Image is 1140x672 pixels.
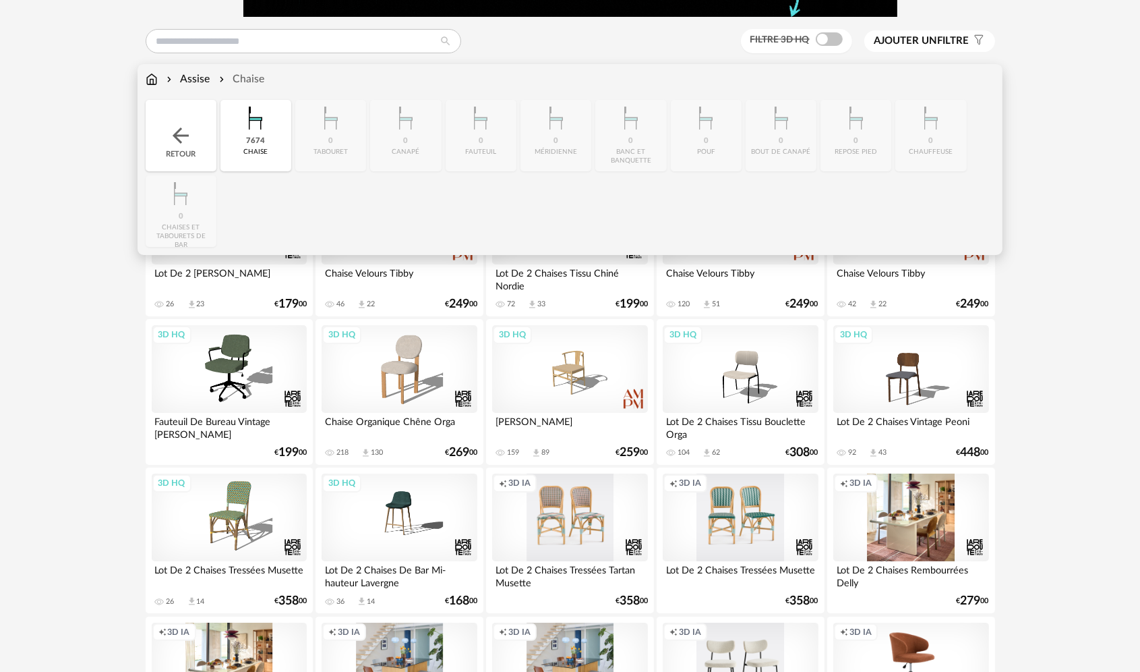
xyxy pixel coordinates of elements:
[338,627,360,638] span: 3D IA
[492,561,647,588] div: Lot De 2 Chaises Tressées Tartan Musette
[508,478,531,488] span: 3D IA
[336,597,344,607] div: 36
[961,300,981,309] span: 249
[146,100,216,171] div: Retour
[969,34,985,48] span: Filter icon
[669,478,678,488] span: Creation icon
[833,264,988,291] div: Chaise Velours Tibby
[702,448,712,458] span: Download icon
[868,300,878,310] span: Download icon
[445,300,477,309] div: € 00
[541,448,549,457] div: 89
[616,300,648,309] div: € 00
[274,300,307,309] div: € 00
[712,448,720,457] div: 62
[507,448,519,457] div: 159
[868,448,878,458] span: Download icon
[164,72,210,87] div: Assise
[679,627,701,638] span: 3D IA
[322,264,477,291] div: Chaise Velours Tibby
[197,597,205,607] div: 14
[961,448,981,457] span: 448
[848,448,856,457] div: 92
[278,596,299,606] span: 358
[152,561,307,588] div: Lot De 2 Chaises Tressées Musette
[486,468,653,613] a: Creation icon 3D IA Lot De 2 Chaises Tressées Tartan Musette €35800
[750,35,810,45] span: Filtre 3D HQ
[146,72,158,87] img: svg+xml;base64,PHN2ZyB3aWR0aD0iMTYiIGhlaWdodD0iMTciIHZpZXdCb3g9IjAgMCAxNiAxNyIgZmlsbD0ibm9uZSIgeG...
[322,561,477,588] div: Lot De 2 Chaises De Bar Mi-hauteur Lavergne
[486,319,653,465] a: 3D HQ [PERSON_NAME] 159 Download icon 89 €25900
[834,326,873,343] div: 3D HQ
[849,478,872,488] span: 3D IA
[152,474,191,492] div: 3D HQ
[620,596,640,606] span: 358
[367,300,375,309] div: 22
[508,627,531,638] span: 3D IA
[874,36,938,46] span: Ajouter un
[786,448,818,457] div: € 00
[274,448,307,457] div: € 00
[336,448,349,457] div: 218
[169,123,193,148] img: svg+xml;base64,PHN2ZyB3aWR0aD0iMjQiIGhlaWdodD0iMjQiIHZpZXdCb3g9IjAgMCAyNCAyNCIgZmlsbD0ibm9uZSIgeG...
[616,448,648,457] div: € 00
[168,627,190,638] span: 3D IA
[790,596,810,606] span: 358
[445,596,477,606] div: € 00
[187,300,197,310] span: Download icon
[152,413,307,440] div: Fauteuil De Bureau Vintage [PERSON_NAME]
[961,596,981,606] span: 279
[367,597,375,607] div: 14
[237,100,274,136] img: Assise.png
[449,596,469,606] span: 168
[827,468,994,613] a: Creation icon 3D IA Lot De 2 Chaises Rembourrées Delly €27900
[712,300,720,309] div: 51
[657,468,824,613] a: Creation icon 3D IA Lot De 2 Chaises Tressées Musette €35800
[833,561,988,588] div: Lot De 2 Chaises Rembourrées Delly
[663,326,702,343] div: 3D HQ
[152,264,307,291] div: Lot De 2 [PERSON_NAME]
[445,448,477,457] div: € 00
[316,319,483,465] a: 3D HQ Chaise Organique Chêne Orga 218 Download icon 130 €26900
[679,478,701,488] span: 3D IA
[322,474,361,492] div: 3D HQ
[957,300,989,309] div: € 00
[146,468,313,613] a: 3D HQ Lot De 2 Chaises Tressées Musette 26 Download icon 14 €35800
[678,300,690,309] div: 120
[243,148,268,157] div: chaise
[616,596,648,606] div: € 00
[357,300,367,310] span: Download icon
[357,596,367,607] span: Download icon
[786,596,818,606] div: € 00
[322,326,361,343] div: 3D HQ
[848,300,856,309] div: 42
[833,413,988,440] div: Lot De 2 Chaises Vintage Peoni
[531,448,541,458] span: Download icon
[158,627,167,638] span: Creation icon
[864,30,995,52] button: Ajouter unfiltre Filter icon
[702,300,712,310] span: Download icon
[146,319,313,465] a: 3D HQ Fauteuil De Bureau Vintage [PERSON_NAME] €19900
[527,300,537,310] span: Download icon
[274,596,307,606] div: € 00
[278,300,299,309] span: 179
[663,561,818,588] div: Lot De 2 Chaises Tressées Musette
[669,627,678,638] span: Creation icon
[197,300,205,309] div: 23
[790,448,810,457] span: 308
[878,300,887,309] div: 22
[957,596,989,606] div: € 00
[328,627,336,638] span: Creation icon
[827,319,994,465] a: 3D HQ Lot De 2 Chaises Vintage Peoni 92 Download icon 43 €44800
[874,34,969,48] span: filtre
[657,319,824,465] a: 3D HQ Lot De 2 Chaises Tissu Bouclette Orga 104 Download icon 62 €30800
[840,627,848,638] span: Creation icon
[786,300,818,309] div: € 00
[336,300,344,309] div: 46
[620,448,640,457] span: 259
[878,448,887,457] div: 43
[790,300,810,309] span: 249
[164,72,175,87] img: svg+xml;base64,PHN2ZyB3aWR0aD0iMTYiIGhlaWdodD0iMTYiIHZpZXdCb3g9IjAgMCAxNiAxNiIgZmlsbD0ibm9uZSIgeG...
[449,300,469,309] span: 249
[492,264,647,291] div: Lot De 2 Chaises Tissu Chiné Nordie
